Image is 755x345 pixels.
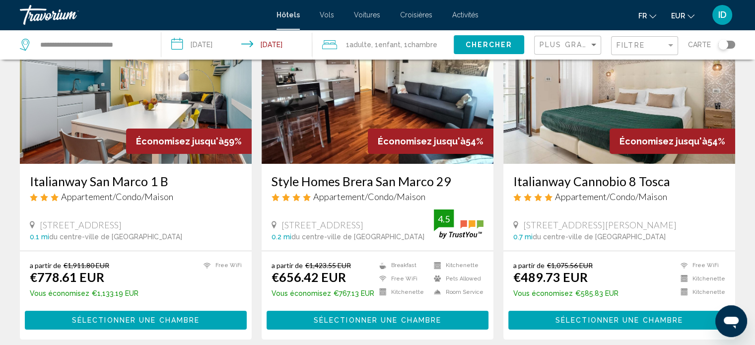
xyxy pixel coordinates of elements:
li: Free WiFi [374,275,429,283]
a: Italianway San Marco 1 B [30,174,242,189]
p: €767.13 EUR [272,289,374,297]
a: Voitures [354,11,380,19]
span: Appartement/Condo/Maison [555,191,667,202]
a: Travorium [20,5,267,25]
span: EUR [671,12,685,20]
span: Filtre [617,41,645,49]
ins: €656.42 EUR [272,270,346,284]
span: Vous économisez [30,289,89,297]
button: Change language [638,8,656,23]
li: Pets Allowed [429,275,483,283]
span: Sélectionner une chambre [72,317,200,325]
button: Travelers: 1 adult, 1 child [312,30,454,60]
div: 3 star Apartment [30,191,242,202]
a: Italianway Cannobio 8 Tosca [513,174,725,189]
button: Filter [611,36,678,56]
img: Hotel image [262,5,493,164]
span: , 1 [371,38,401,52]
button: Toggle map [711,40,735,49]
a: Sélectionner une chambre [508,313,730,324]
span: Sélectionner une chambre [314,317,441,325]
span: Vous économisez [272,289,331,297]
del: €1,075.56 EUR [547,261,593,270]
button: Check-in date: Oct 21, 2025 Check-out date: Oct 23, 2025 [161,30,313,60]
li: Kitchenette [429,261,483,270]
span: 0.7 mi [513,233,533,241]
li: Free WiFi [676,261,725,270]
img: Hotel image [20,5,252,164]
a: Activités [452,11,479,19]
span: a partir de [30,261,61,270]
del: €1,911.80 EUR [64,261,109,270]
li: Kitchenette [676,288,725,296]
button: Sélectionner une chambre [25,311,247,329]
div: 59% [126,129,252,154]
a: Style Homes Brera San Marco 29 [272,174,483,189]
span: Carte [688,38,711,52]
span: Chercher [465,41,512,49]
span: , 1 [401,38,437,52]
span: Économisez jusqu'à [378,136,466,146]
span: Adulte [349,41,371,49]
a: Hôtels [276,11,300,19]
a: Vols [320,11,334,19]
span: 1 [346,38,371,52]
span: Appartement/Condo/Maison [313,191,425,202]
button: User Menu [709,4,735,25]
a: Sélectionner une chambre [25,313,247,324]
span: Enfant [378,41,401,49]
div: 54% [368,129,493,154]
ins: €778.61 EUR [30,270,104,284]
span: 0.2 mi [272,233,291,241]
span: a partir de [272,261,303,270]
a: Croisières [400,11,432,19]
iframe: Bouton de lancement de la fenêtre de messagerie [715,305,747,337]
li: Breakfast [374,261,429,270]
p: €585.83 EUR [513,289,618,297]
span: [STREET_ADDRESS] [40,219,122,230]
span: [STREET_ADDRESS][PERSON_NAME] [523,219,677,230]
li: Kitchenette [374,288,429,296]
button: Sélectionner une chambre [267,311,488,329]
span: du centre-ville de [GEOGRAPHIC_DATA] [291,233,424,241]
img: trustyou-badge.svg [434,209,483,239]
span: Appartement/Condo/Maison [61,191,173,202]
div: 4.5 [434,213,454,225]
span: du centre-ville de [GEOGRAPHIC_DATA] [49,233,182,241]
span: ID [718,10,727,20]
span: du centre-ville de [GEOGRAPHIC_DATA] [533,233,666,241]
div: 4 star Apartment [272,191,483,202]
span: Économisez jusqu'à [136,136,224,146]
span: a partir de [513,261,545,270]
span: Économisez jusqu'à [619,136,707,146]
p: €1,133.19 EUR [30,289,138,297]
span: Chambre [408,41,437,49]
img: Hotel image [503,5,735,164]
ins: €489.73 EUR [513,270,588,284]
div: 4 star Apartment [513,191,725,202]
mat-select: Sort by [540,41,598,50]
button: Change currency [671,8,694,23]
span: fr [638,12,647,20]
span: Sélectionner une chambre [555,317,683,325]
button: Sélectionner une chambre [508,311,730,329]
span: 0.1 mi [30,233,49,241]
div: 54% [610,129,735,154]
li: Free WiFi [199,261,242,270]
li: Room Service [429,288,483,296]
li: Kitchenette [676,275,725,283]
button: Chercher [454,35,524,54]
span: Plus grandes économies [540,41,658,49]
span: Vous économisez [513,289,573,297]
